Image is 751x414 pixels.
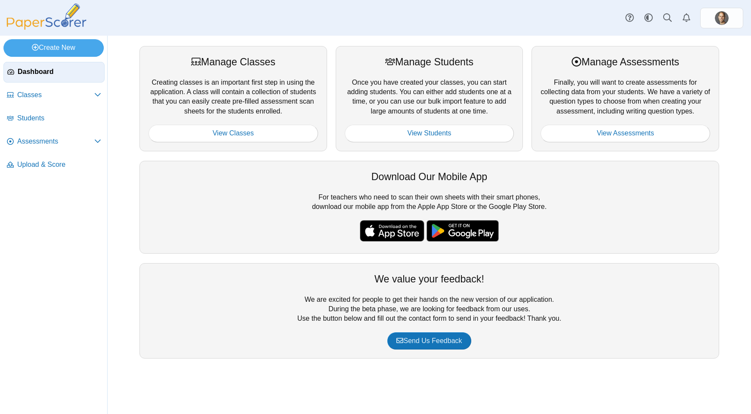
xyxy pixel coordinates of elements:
[3,62,105,83] a: Dashboard
[677,9,696,28] a: Alerts
[17,137,94,146] span: Assessments
[360,220,424,242] img: apple-store-badge.svg
[17,113,101,123] span: Students
[3,132,105,152] a: Assessments
[148,170,710,184] div: Download Our Mobile App
[3,155,105,175] a: Upload & Score
[426,220,499,242] img: google-play-badge.png
[18,67,101,77] span: Dashboard
[17,90,94,100] span: Classes
[336,46,523,151] div: Once you have created your classes, you can start adding students. You can either add students on...
[532,46,719,151] div: Finally, you will want to create assessments for collecting data from your students. We have a va...
[396,337,462,344] span: Send Us Feedback
[3,39,104,56] a: Create New
[345,125,514,142] a: View Students
[139,46,327,151] div: Creating classes is an important first step in using the application. A class will contain a coll...
[3,85,105,106] a: Classes
[541,55,710,69] div: Manage Assessments
[3,3,90,30] img: PaperScorer
[3,108,105,129] a: Students
[17,160,101,169] span: Upload & Score
[3,24,90,31] a: PaperScorer
[139,161,719,254] div: For teachers who need to scan their own sheets with their smart phones, download our mobile app f...
[715,11,729,25] span: Rudolf Schraml
[345,55,514,69] div: Manage Students
[139,263,719,359] div: We are excited for people to get their hands on the new version of our application. During the be...
[148,125,318,142] a: View Classes
[541,125,710,142] a: View Assessments
[715,11,729,25] img: ps.6OjCnjMk7vCEuwnV
[700,8,743,28] a: ps.6OjCnjMk7vCEuwnV
[148,55,318,69] div: Manage Classes
[148,272,710,286] div: We value your feedback!
[387,332,471,350] a: Send Us Feedback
